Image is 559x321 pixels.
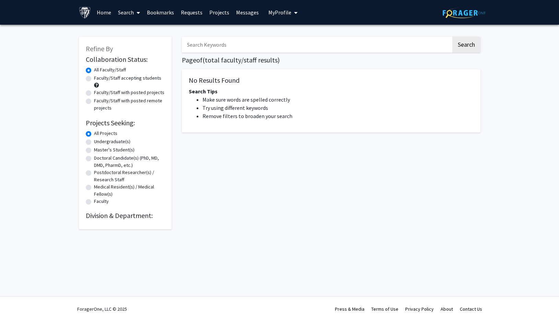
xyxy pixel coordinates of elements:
h2: Projects Seeking: [86,119,165,127]
a: Messages [233,0,262,24]
a: Bookmarks [143,0,177,24]
span: My Profile [268,9,291,16]
label: Faculty/Staff with posted projects [94,89,164,96]
a: Privacy Policy [405,306,434,312]
li: Make sure words are spelled correctly [202,95,474,104]
h2: Division & Department: [86,211,165,220]
a: Projects [206,0,233,24]
label: Doctoral Candidate(s) (PhD, MD, DMD, PharmD, etc.) [94,154,165,169]
li: Remove filters to broaden your search [202,112,474,120]
a: Requests [177,0,206,24]
iframe: Chat [5,290,29,316]
button: Search [452,37,480,53]
label: Faculty [94,198,109,205]
label: Faculty/Staff with posted remote projects [94,97,165,112]
div: ForagerOne, LLC © 2025 [77,297,127,321]
nav: Page navigation [182,139,480,155]
a: Home [93,0,115,24]
input: Search Keywords [182,37,451,53]
label: All Projects [94,130,117,137]
label: Medical Resident(s) / Medical Fellow(s) [94,183,165,198]
li: Try using different keywords [202,104,474,112]
label: Faculty/Staff accepting students [94,74,161,82]
img: ForagerOne Logo [443,8,486,18]
span: Search Tips [189,88,218,95]
a: Press & Media [335,306,364,312]
h2: Collaboration Status: [86,55,165,64]
a: Contact Us [460,306,482,312]
label: Master's Student(s) [94,146,135,153]
span: Refine By [86,44,113,53]
label: All Faculty/Staff [94,66,126,73]
a: Terms of Use [371,306,398,312]
h1: Page of ( total faculty/staff results) [182,56,480,64]
a: Search [115,0,143,24]
img: Johns Hopkins University Logo [79,7,91,19]
label: Undergraduate(s) [94,138,130,145]
a: About [441,306,453,312]
h5: No Results Found [189,76,474,84]
label: Postdoctoral Researcher(s) / Research Staff [94,169,165,183]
